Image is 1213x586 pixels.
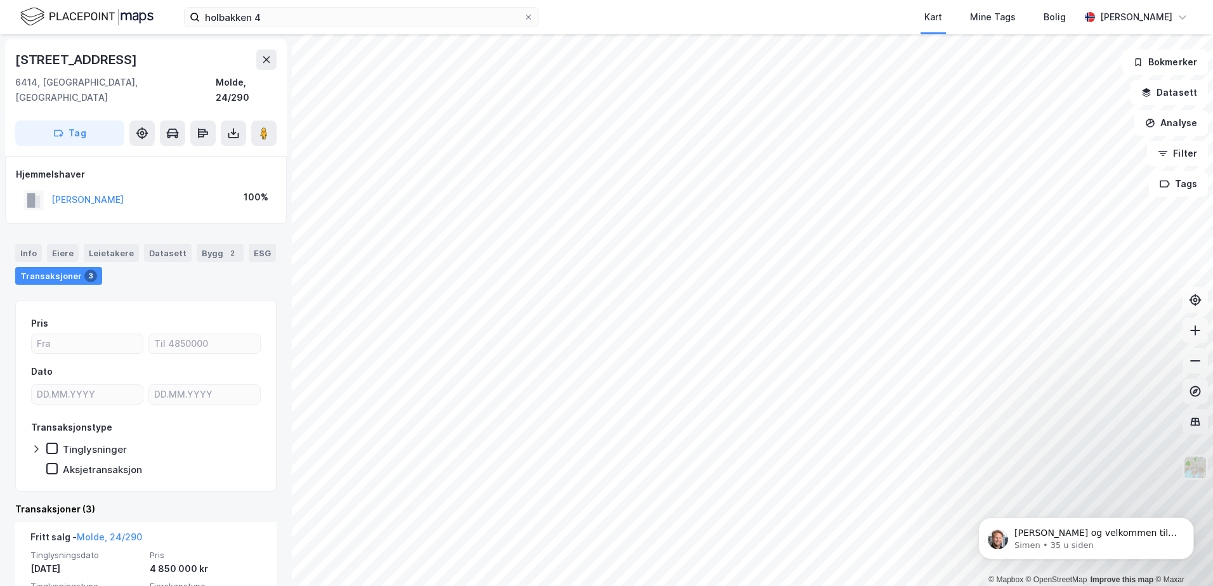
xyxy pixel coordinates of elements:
[244,190,268,205] div: 100%
[15,244,42,262] div: Info
[1122,49,1208,75] button: Bokmerker
[30,561,142,576] div: [DATE]
[226,247,239,259] div: 2
[1183,455,1207,479] img: Z
[31,316,48,331] div: Pris
[47,244,79,262] div: Eiere
[149,385,260,404] input: DD.MM.YYYY
[32,385,143,404] input: DD.MM.YYYY
[32,334,143,353] input: Fra
[197,244,244,262] div: Bygg
[249,244,276,262] div: ESG
[20,6,154,28] img: logo.f888ab2527a4732fd821a326f86c7f29.svg
[30,530,142,550] div: Fritt salg -
[150,561,261,576] div: 4 850 000 kr
[63,443,127,455] div: Tinglysninger
[216,75,277,105] div: Molde, 24/290
[15,502,277,517] div: Transaksjoner (3)
[144,244,192,262] div: Datasett
[84,244,139,262] div: Leietakere
[970,10,1016,25] div: Mine Tags
[959,491,1213,580] iframe: Intercom notifications melding
[1091,575,1153,584] a: Improve this map
[1100,10,1172,25] div: [PERSON_NAME]
[31,420,112,435] div: Transaksjonstype
[63,464,142,476] div: Aksjetransaksjon
[30,550,142,561] span: Tinglysningsdato
[15,75,216,105] div: 6414, [GEOGRAPHIC_DATA], [GEOGRAPHIC_DATA]
[1147,141,1208,166] button: Filter
[84,270,97,282] div: 3
[988,575,1023,584] a: Mapbox
[200,8,523,27] input: Søk på adresse, matrikkel, gårdeiere, leietakere eller personer
[1026,575,1087,584] a: OpenStreetMap
[1149,171,1208,197] button: Tags
[1134,110,1208,136] button: Analyse
[55,37,218,98] span: [PERSON_NAME] og velkommen til Newsec Maps, [PERSON_NAME] det er du lurer på så er det bare å ta ...
[31,364,53,379] div: Dato
[77,531,142,542] a: Molde, 24/290
[15,267,102,285] div: Transaksjoner
[16,167,276,182] div: Hjemmelshaver
[924,10,942,25] div: Kart
[1044,10,1066,25] div: Bolig
[55,49,219,60] p: Message from Simen, sent 35 u siden
[15,49,140,70] div: [STREET_ADDRESS]
[1131,80,1208,105] button: Datasett
[150,550,261,561] span: Pris
[149,334,260,353] input: Til 4850000
[15,120,124,146] button: Tag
